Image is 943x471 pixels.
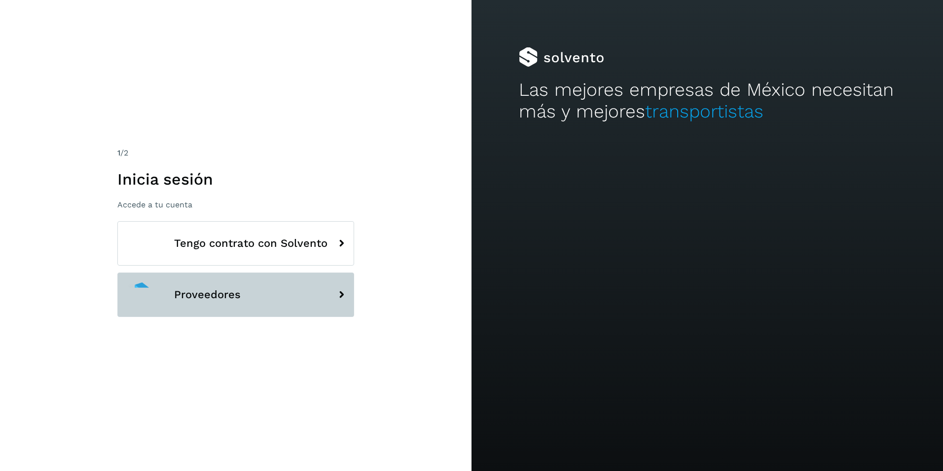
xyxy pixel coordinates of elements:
span: transportistas [645,101,763,122]
span: Tengo contrato con Solvento [174,237,327,249]
p: Accede a tu cuenta [117,200,354,209]
button: Tengo contrato con Solvento [117,221,354,266]
span: Proveedores [174,289,241,301]
span: 1 [117,148,120,157]
div: /2 [117,147,354,159]
h2: Las mejores empresas de México necesitan más y mejores [519,79,896,123]
h1: Inicia sesión [117,170,354,189]
button: Proveedores [117,273,354,317]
